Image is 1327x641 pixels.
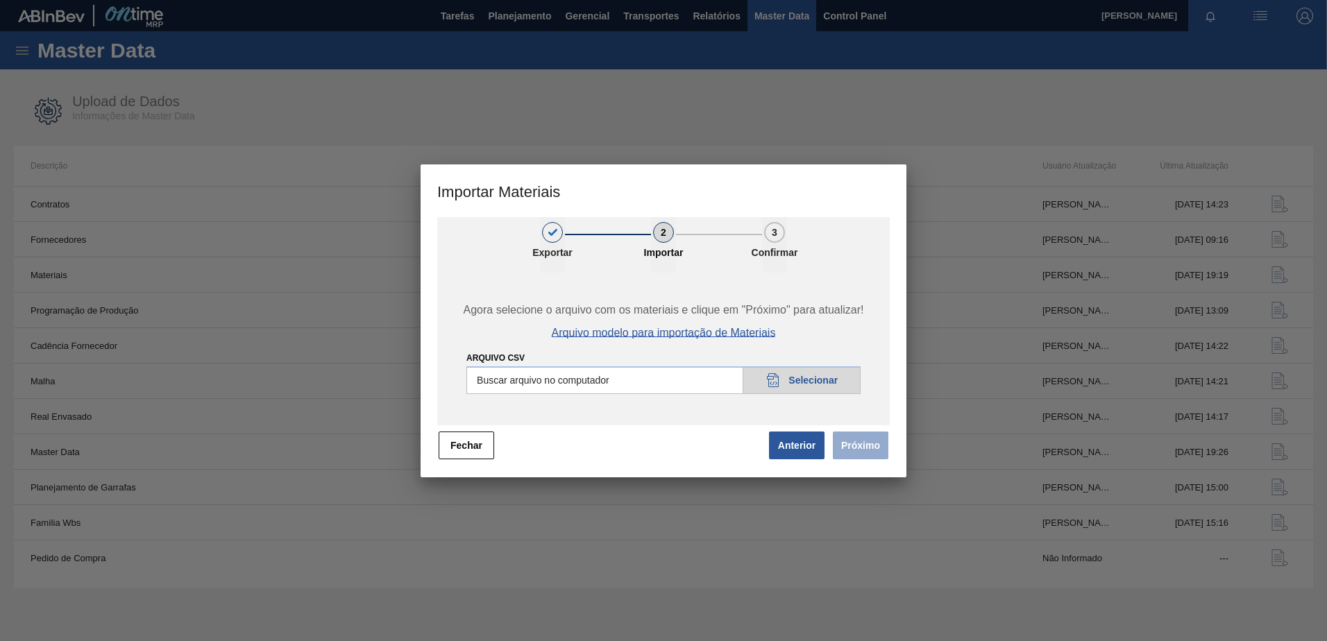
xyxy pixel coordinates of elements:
[764,222,785,243] div: 3
[542,222,563,243] div: 1
[552,327,776,339] span: Arquivo modelo para importação de Materiais
[762,217,787,273] button: 3Confirmar
[651,217,676,273] button: 2Importar
[540,217,565,273] button: 1Exportar
[453,304,874,316] span: Agora selecione o arquivo com os materiais e clique em "Próximo" para atualizar!
[421,164,906,217] h3: Importar Materiais
[439,431,494,459] button: Fechar
[629,247,698,258] p: Importar
[653,222,674,243] div: 2
[769,431,825,459] button: Anterior
[740,247,809,258] p: Confirmar
[466,353,525,363] label: Arquivo CSV
[518,247,587,258] p: Exportar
